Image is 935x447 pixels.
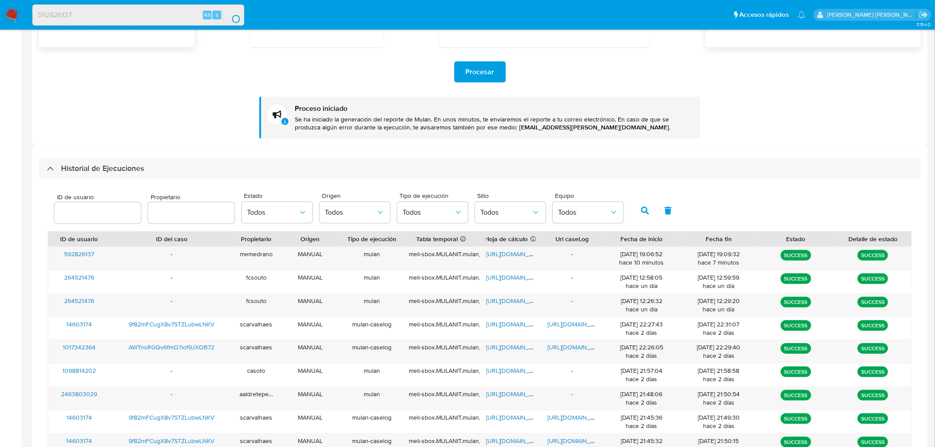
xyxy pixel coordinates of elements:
[33,9,244,21] input: Buscar usuario o caso...
[916,21,931,28] span: 3.154.0
[798,11,806,19] a: Notificaciones
[827,11,916,19] p: mercedes.medrano@mercadolibre.com
[919,10,928,19] a: Salir
[223,9,241,21] button: search-icon
[216,11,218,19] span: s
[204,11,211,19] span: Alt
[740,10,789,19] span: Accesos rápidos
